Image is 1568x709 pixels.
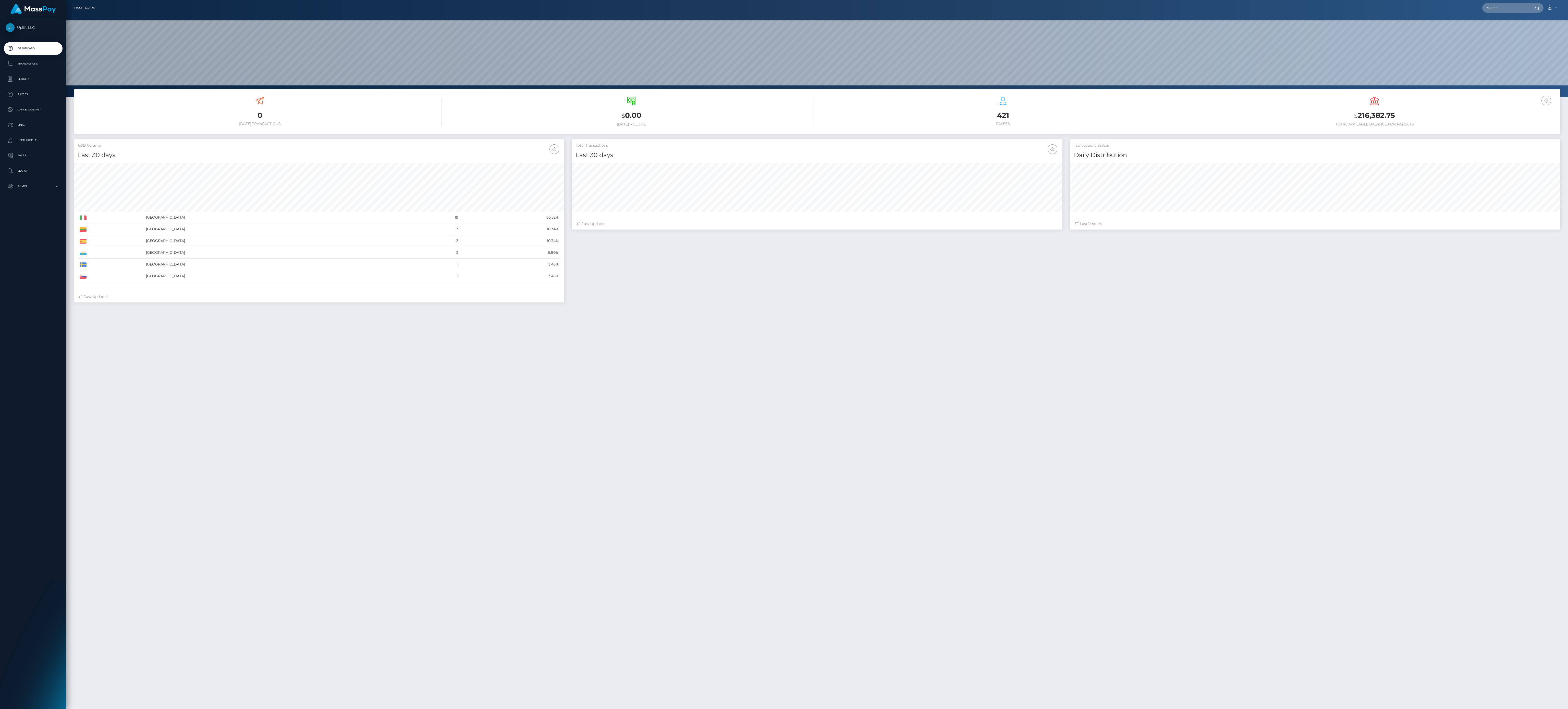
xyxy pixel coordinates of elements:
a: Transactions [4,57,63,70]
p: Search [6,167,60,175]
td: [GEOGRAPHIC_DATA] [144,270,415,282]
img: MassPay Logo [10,4,56,14]
h3: 421 [821,110,1185,120]
h4: Last 30 days [576,151,1058,160]
img: LT.png [80,227,87,232]
a: Ledger [4,73,63,85]
img: Uplift LLC [6,23,15,32]
h4: Daily Distribution [1074,151,1557,160]
p: Dashboard [6,45,60,52]
p: Cancellations [6,106,60,113]
a: Search [4,164,63,177]
td: [GEOGRAPHIC_DATA] [144,247,415,259]
img: SM.png [80,251,87,255]
td: 3.45% [460,270,561,282]
p: Payees [6,91,60,98]
span: 24 [1087,221,1092,226]
div: Just Updated [577,221,1057,226]
h4: Last 30 days [78,151,560,160]
a: Dashboard [4,42,63,55]
h3: 0.00 [449,110,813,121]
a: Admin [4,180,63,193]
h3: 216,382.75 [1193,110,1557,121]
td: 3 [415,223,460,235]
h6: Total Available Balance for Payouts [1193,122,1557,126]
img: SE.png [80,262,87,267]
td: 1 [415,270,460,282]
td: [GEOGRAPHIC_DATA] [144,223,415,235]
img: IT.png [80,216,87,220]
small: $ [621,112,625,119]
h6: [DATE] Volume [449,122,813,126]
td: 10.34% [460,223,561,235]
h5: Total Transactions [576,143,1058,148]
a: User Profile [4,134,63,147]
h5: Transactions Status [1074,143,1557,148]
td: 3.45% [460,259,561,270]
a: Payees [4,88,63,101]
p: Admin [6,182,60,190]
div: Last hours [1075,221,1555,226]
p: User Profile [6,136,60,144]
p: Links [6,121,60,129]
small: $ [1354,112,1358,119]
img: SK.png [80,274,87,279]
a: Dashboard [74,3,95,13]
div: Just Updated [79,294,559,299]
td: [GEOGRAPHIC_DATA] [144,259,415,270]
input: Search... [1482,3,1530,13]
td: 3 [415,235,460,247]
td: 19 [415,212,460,223]
p: Transactions [6,60,60,68]
h3: 0 [78,110,442,120]
td: [GEOGRAPHIC_DATA] [144,235,415,247]
p: Taxes [6,152,60,159]
td: 10.34% [460,235,561,247]
td: 1 [415,259,460,270]
h5: USD Volume [78,143,560,148]
td: 6.90% [460,247,561,259]
h6: Payees [821,122,1185,126]
td: 2 [415,247,460,259]
a: Links [4,119,63,131]
td: 65.52% [460,212,561,223]
a: Cancellations [4,103,63,116]
span: Uplift LLC [4,25,63,30]
td: [GEOGRAPHIC_DATA] [144,212,415,223]
a: Taxes [4,149,63,162]
img: ES.png [80,239,87,244]
h6: [DATE] Transactions [78,122,442,126]
p: Ledger [6,75,60,83]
